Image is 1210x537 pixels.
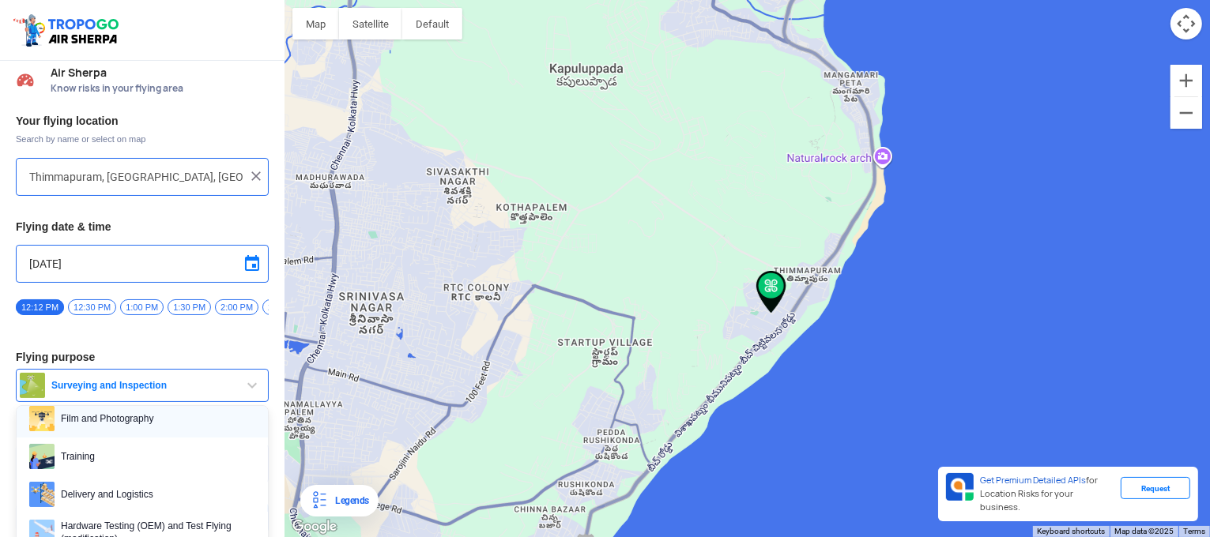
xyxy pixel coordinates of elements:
[1114,527,1174,535] span: Map data ©2025
[16,221,269,232] h3: Flying date & time
[288,516,341,537] img: Google
[55,482,255,507] span: Delivery and Logistics
[51,66,269,79] span: Air Sherpa
[168,299,211,315] span: 1:30 PM
[68,299,116,315] span: 12:30 PM
[16,351,269,362] h3: Flying purpose
[1037,526,1105,537] button: Keyboard shortcuts
[329,491,369,510] div: Legends
[16,369,269,402] button: Surveying and Inspection
[974,473,1121,515] div: for Location Risks for your business.
[1170,97,1202,129] button: Zoom out
[310,491,329,510] img: Legends
[215,299,258,315] span: 2:00 PM
[16,299,64,315] span: 12:12 PM
[1183,527,1205,535] a: Terms
[248,168,264,184] img: ic_close.png
[20,373,45,398] img: survey.png
[29,254,255,273] input: Select Date
[980,475,1086,486] span: Get Premium Detailed APIs
[288,516,341,537] a: Open this area in Google Maps (opens a new window)
[29,167,243,186] input: Search your flying location
[29,406,55,431] img: film.png
[55,406,255,431] span: Film and Photography
[16,133,269,145] span: Search by name or select on map
[29,482,55,507] img: delivery.png
[120,299,164,315] span: 1:00 PM
[1170,65,1202,96] button: Zoom in
[339,8,402,39] button: Show satellite imagery
[262,299,306,315] span: 2:30 PM
[292,8,339,39] button: Show street map
[45,379,243,392] span: Surveying and Inspection
[51,82,269,95] span: Know risks in your flying area
[29,444,55,469] img: training.png
[1121,477,1190,499] div: Request
[16,70,35,89] img: Risk Scores
[946,473,974,501] img: Premium APIs
[16,115,269,126] h3: Your flying location
[55,444,255,469] span: Training
[1170,8,1202,39] button: Map camera controls
[12,12,124,48] img: ic_tgdronemaps.svg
